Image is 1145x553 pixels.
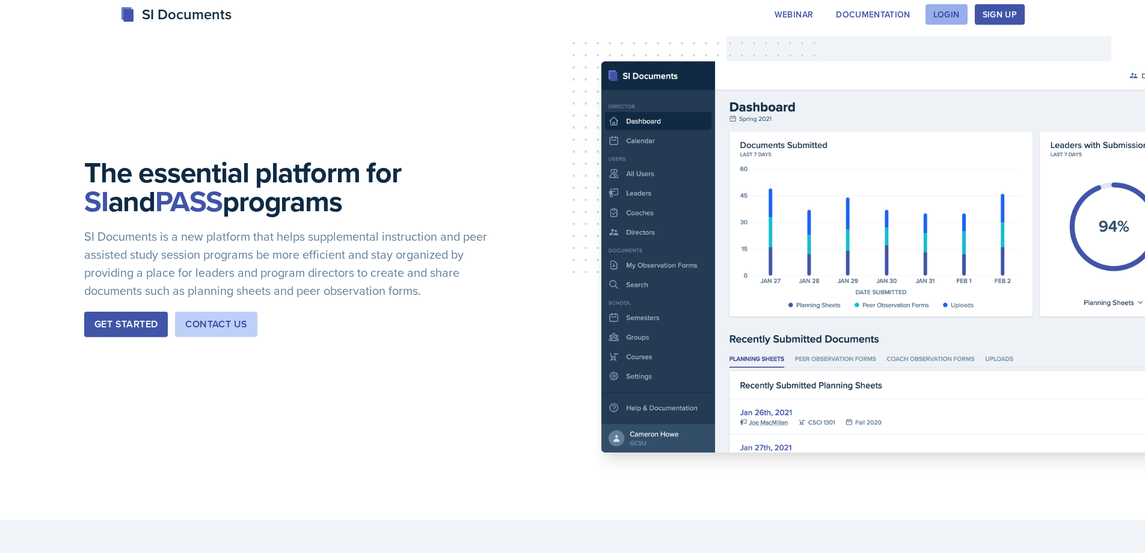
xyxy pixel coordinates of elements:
[120,4,232,25] div: SI Documents
[926,4,968,25] button: Login
[94,317,158,332] div: Get Started
[933,10,960,19] div: Login
[828,4,918,25] button: Documentation
[975,4,1025,25] button: Sign Up
[983,10,1017,19] div: Sign Up
[767,4,821,25] button: Webinar
[84,312,168,337] button: Get Started
[185,317,247,332] div: Contact Us
[175,312,257,337] button: Contact Us
[775,10,813,19] div: Webinar
[836,10,910,19] div: Documentation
